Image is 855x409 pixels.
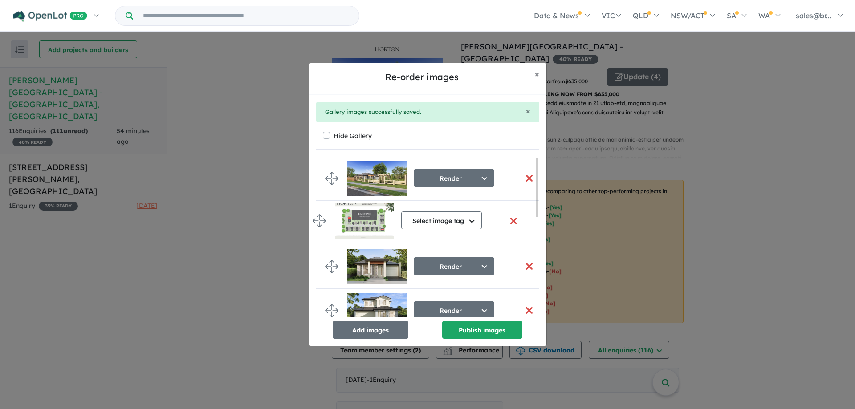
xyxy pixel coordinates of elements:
[325,260,338,273] img: drag.svg
[414,257,494,275] button: Render
[325,172,338,185] img: drag.svg
[316,70,528,84] h5: Re-order images
[526,106,530,116] span: ×
[347,161,407,196] img: Horton%20Park%20Estate%20-%20Langwarrin___1756338924.jpg
[325,107,530,117] div: Gallery images successfully saved.
[414,169,494,187] button: Render
[442,321,522,339] button: Publish images
[414,301,494,319] button: Render
[796,11,831,20] span: sales@br...
[135,6,357,25] input: Try estate name, suburb, builder or developer
[535,69,539,79] span: ×
[13,11,87,22] img: Openlot PRO Logo White
[347,293,407,328] img: Horton%20Park%20Estate%20-%20Langwarrin___1756339009.jpg
[333,321,408,339] button: Add images
[334,130,372,142] label: Hide Gallery
[526,107,530,115] button: Close
[325,304,338,317] img: drag.svg
[347,249,407,284] img: Horton%20Park%20Estate%20-%20Langwarrin___1756339009_0.jpg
